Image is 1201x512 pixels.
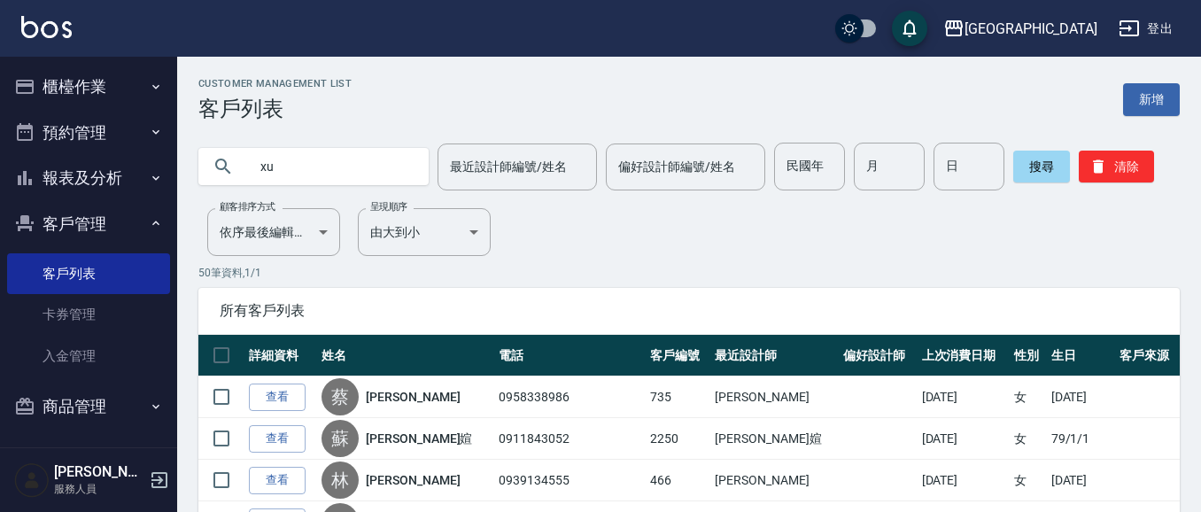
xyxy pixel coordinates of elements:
td: [DATE] [918,376,1010,418]
img: Logo [21,16,72,38]
a: [PERSON_NAME] [366,388,460,406]
button: 清除 [1079,151,1154,182]
td: [DATE] [1047,460,1115,501]
td: 0958338986 [494,376,646,418]
th: 詳細資料 [244,335,317,376]
td: 2250 [646,418,710,460]
p: 服務人員 [54,481,144,497]
button: [GEOGRAPHIC_DATA] [936,11,1104,47]
th: 生日 [1047,335,1115,376]
a: [PERSON_NAME]媗 [366,430,472,447]
a: 查看 [249,467,306,494]
button: 報表及分析 [7,155,170,201]
div: 蘇 [322,420,359,457]
p: 50 筆資料, 1 / 1 [198,265,1180,281]
td: [DATE] [918,460,1010,501]
td: [PERSON_NAME]媗 [710,418,839,460]
td: [PERSON_NAME] [710,460,839,501]
th: 偏好設計師 [839,335,918,376]
button: 商品管理 [7,384,170,430]
label: 呈現順序 [370,200,407,213]
a: 新增 [1123,83,1180,116]
div: 林 [322,462,359,499]
td: 0939134555 [494,460,646,501]
img: Person [14,462,50,498]
th: 客戶來源 [1115,335,1180,376]
a: 入金管理 [7,336,170,376]
button: 登出 [1112,12,1180,45]
td: 0911843052 [494,418,646,460]
th: 姓名 [317,335,494,376]
h2: Customer Management List [198,78,352,89]
th: 電話 [494,335,646,376]
button: 客戶管理 [7,201,170,247]
h3: 客戶列表 [198,97,352,121]
span: 所有客戶列表 [220,302,1158,320]
a: 客戶列表 [7,253,170,294]
label: 顧客排序方式 [220,200,275,213]
div: 由大到小 [358,208,491,256]
th: 最近設計師 [710,335,839,376]
button: 預約管理 [7,110,170,156]
th: 上次消費日期 [918,335,1010,376]
button: 櫃檯作業 [7,64,170,110]
div: 蔡 [322,378,359,415]
a: 查看 [249,384,306,411]
td: 466 [646,460,710,501]
button: save [892,11,927,46]
td: 女 [1010,418,1047,460]
div: [GEOGRAPHIC_DATA] [965,18,1097,40]
input: 搜尋關鍵字 [248,143,415,190]
a: 卡券管理 [7,294,170,335]
td: 735 [646,376,710,418]
td: 女 [1010,460,1047,501]
a: [PERSON_NAME] [366,471,460,489]
a: 查看 [249,425,306,453]
th: 客戶編號 [646,335,710,376]
h5: [PERSON_NAME] [54,463,144,481]
div: 依序最後編輯時間 [207,208,340,256]
button: 搜尋 [1013,151,1070,182]
td: [DATE] [918,418,1010,460]
td: [PERSON_NAME] [710,376,839,418]
td: 79/1/1 [1047,418,1115,460]
td: [DATE] [1047,376,1115,418]
td: 女 [1010,376,1047,418]
th: 性別 [1010,335,1047,376]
